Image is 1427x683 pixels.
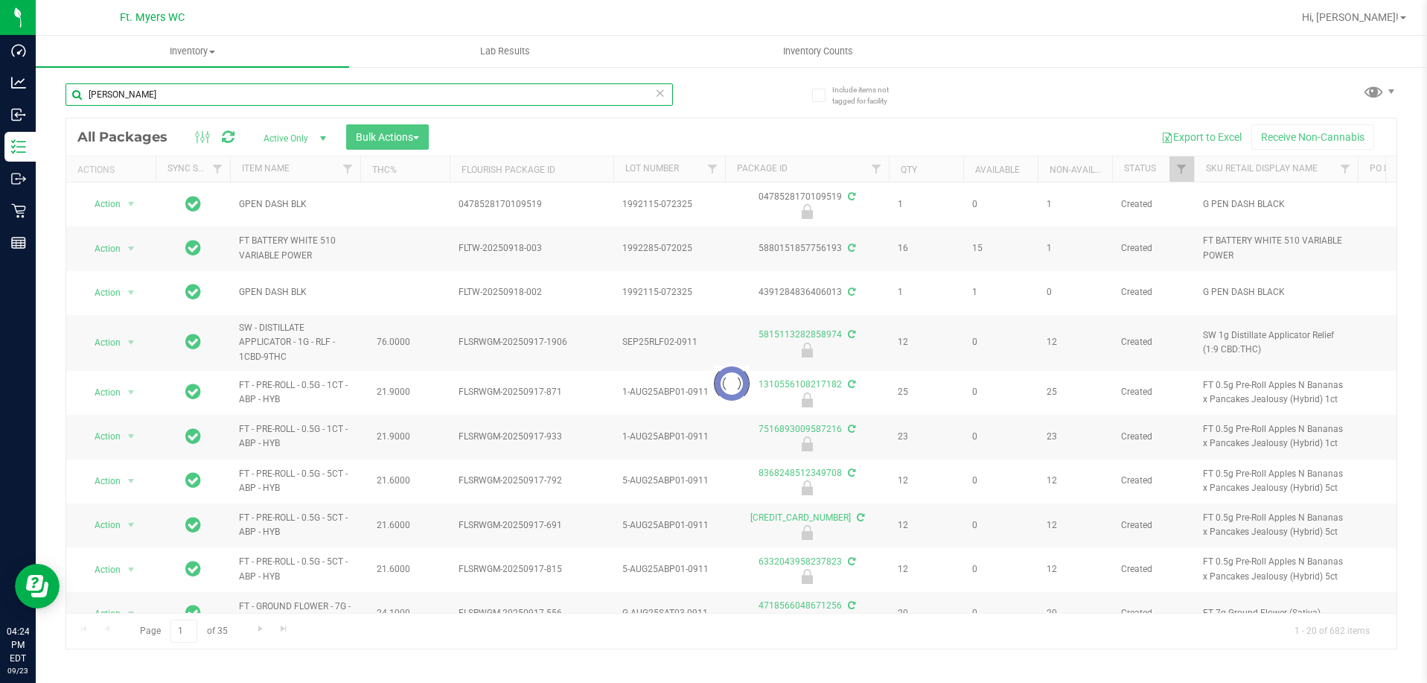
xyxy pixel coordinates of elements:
[11,107,26,122] inline-svg: Inbound
[11,139,26,154] inline-svg: Inventory
[655,83,665,103] span: Clear
[11,235,26,250] inline-svg: Reports
[460,45,550,58] span: Lab Results
[1302,11,1399,23] span: Hi, [PERSON_NAME]!
[763,45,873,58] span: Inventory Counts
[66,83,673,106] input: Search Package ID, Item Name, SKU, Lot or Part Number...
[662,36,975,67] a: Inventory Counts
[349,36,663,67] a: Lab Results
[36,45,349,58] span: Inventory
[11,43,26,58] inline-svg: Dashboard
[11,203,26,218] inline-svg: Retail
[832,84,907,107] span: Include items not tagged for facility
[36,36,349,67] a: Inventory
[11,75,26,90] inline-svg: Analytics
[15,564,60,609] iframe: Resource center
[11,171,26,186] inline-svg: Outbound
[7,625,29,665] p: 04:24 PM EDT
[120,11,185,24] span: Ft. Myers WC
[7,665,29,676] p: 09/23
